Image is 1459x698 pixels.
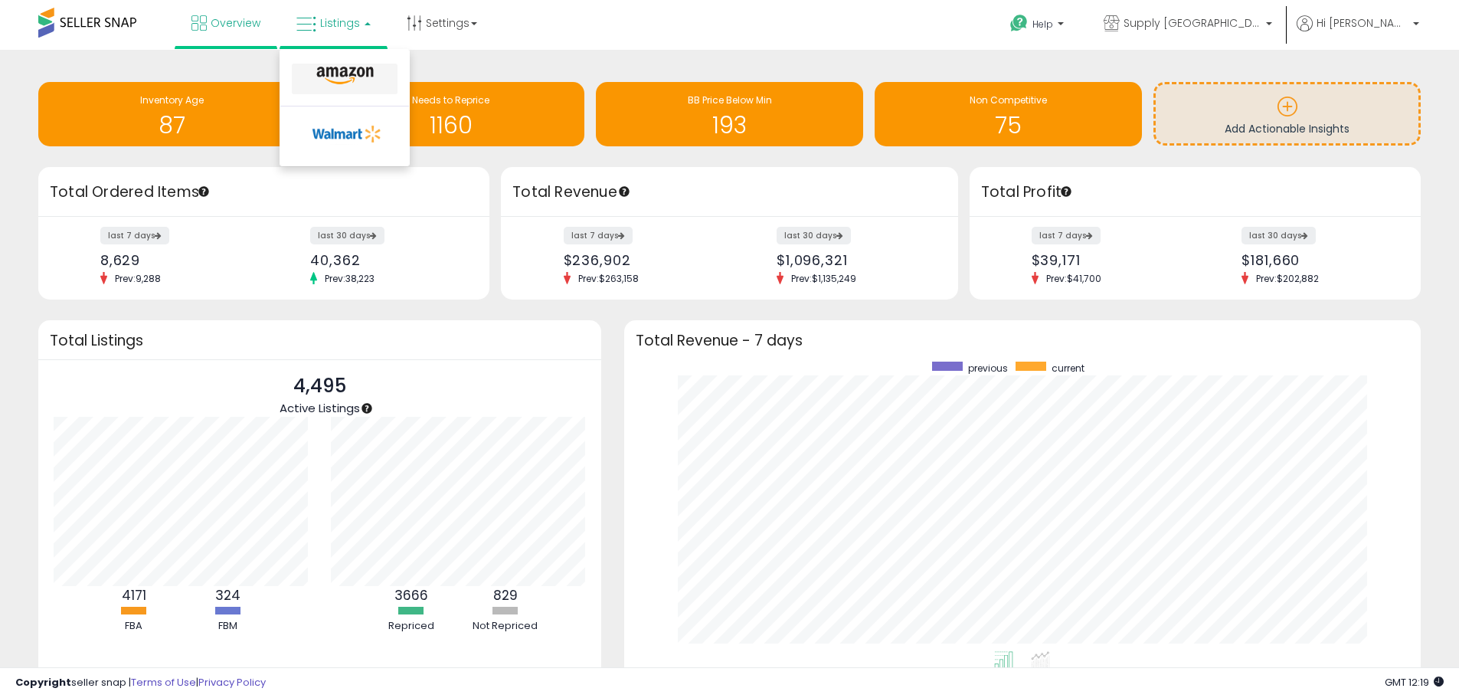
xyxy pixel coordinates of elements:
[197,185,211,198] div: Tooltip anchor
[1009,14,1029,33] i: Get Help
[1032,252,1184,268] div: $39,171
[1248,272,1327,285] span: Prev: $202,882
[280,400,360,416] span: Active Listings
[394,586,428,605] b: 3666
[617,185,631,198] div: Tooltip anchor
[50,335,590,346] h3: Total Listings
[998,2,1079,50] a: Help
[882,113,1134,138] h1: 75
[1059,185,1073,198] div: Tooltip anchor
[460,619,551,634] div: Not Repriced
[981,182,1409,203] h3: Total Profit
[604,113,855,138] h1: 193
[50,182,478,203] h3: Total Ordered Items
[596,82,863,146] a: BB Price Below Min 193
[100,252,253,268] div: 8,629
[88,619,180,634] div: FBA
[777,227,851,244] label: last 30 days
[38,82,306,146] a: Inventory Age 87
[1032,227,1101,244] label: last 7 days
[777,252,931,268] div: $1,096,321
[280,372,360,401] p: 4,495
[140,93,204,107] span: Inventory Age
[1039,272,1109,285] span: Prev: $41,700
[1124,15,1261,31] span: Supply [GEOGRAPHIC_DATA]
[198,675,266,690] a: Privacy Policy
[360,401,374,415] div: Tooltip anchor
[968,362,1008,375] span: previous
[310,252,463,268] div: 40,362
[1052,362,1084,375] span: current
[564,227,633,244] label: last 7 days
[1241,227,1316,244] label: last 30 days
[783,272,864,285] span: Prev: $1,135,249
[46,113,298,138] h1: 87
[970,93,1047,107] span: Non Competitive
[571,272,646,285] span: Prev: $263,158
[100,227,169,244] label: last 7 days
[15,675,71,690] strong: Copyright
[512,182,947,203] h3: Total Revenue
[1297,15,1419,50] a: Hi [PERSON_NAME]
[107,272,168,285] span: Prev: 9,288
[215,586,240,605] b: 324
[320,15,360,31] span: Listings
[493,586,518,605] b: 829
[211,15,260,31] span: Overview
[325,113,577,138] h1: 1160
[1225,121,1349,136] span: Add Actionable Insights
[310,227,384,244] label: last 30 days
[688,93,772,107] span: BB Price Below Min
[1241,252,1394,268] div: $181,660
[15,676,266,690] div: seller snap | |
[131,675,196,690] a: Terms of Use
[1317,15,1408,31] span: Hi [PERSON_NAME]
[317,82,584,146] a: Needs to Reprice 1160
[122,586,146,605] b: 4171
[365,619,457,634] div: Repriced
[412,93,489,107] span: Needs to Reprice
[1032,18,1053,31] span: Help
[182,619,274,634] div: FBM
[1156,84,1418,143] a: Add Actionable Insights
[1385,675,1444,690] span: 2025-08-12 12:19 GMT
[317,272,382,285] span: Prev: 38,223
[636,335,1409,346] h3: Total Revenue - 7 days
[875,82,1142,146] a: Non Competitive 75
[564,252,718,268] div: $236,902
